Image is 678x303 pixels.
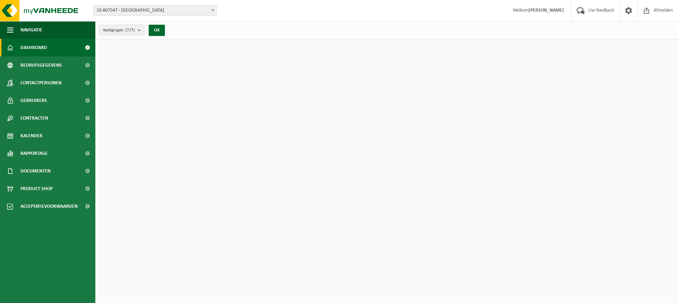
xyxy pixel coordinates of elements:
[103,25,135,36] span: Vestigingen
[99,25,144,35] button: Vestigingen(7/7)
[20,92,47,109] span: Gebruikers
[20,180,53,198] span: Product Shop
[20,56,62,74] span: Bedrijfsgegevens
[149,25,165,36] button: OK
[20,109,48,127] span: Contracten
[20,127,42,145] span: Kalender
[20,145,48,162] span: Rapportage
[94,6,216,16] span: 10-807547 - VZW KISP - MARIAKERKE
[20,74,61,92] span: Contactpersonen
[20,21,42,39] span: Navigatie
[20,39,47,56] span: Dashboard
[20,162,50,180] span: Documenten
[93,5,217,16] span: 10-807547 - VZW KISP - MARIAKERKE
[529,8,564,13] strong: [PERSON_NAME]
[20,198,78,215] span: Acceptatievoorwaarden
[125,28,135,32] count: (7/7)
